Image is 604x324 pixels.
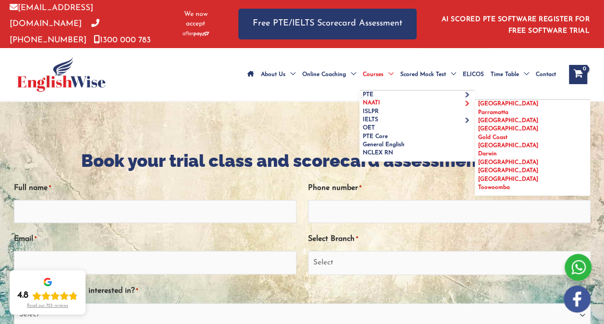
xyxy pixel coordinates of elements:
[478,160,538,165] span: [GEOGRAPHIC_DATA]
[308,231,358,247] label: Select Branch
[475,117,590,125] a: [GEOGRAPHIC_DATA]
[478,185,510,190] span: Toowoomba
[14,231,37,247] label: Email
[397,58,459,91] a: Scored Mock TestMenu Toggle
[363,150,393,156] span: NCLEX RN
[478,176,538,182] span: [GEOGRAPHIC_DATA]
[244,58,559,91] nav: Site Navigation: Main Menu
[475,134,590,142] a: Gold Coast
[359,108,475,116] a: ISLPR
[446,58,456,91] span: Menu Toggle
[564,286,591,312] img: white-facebook.png
[363,100,380,106] span: NAATI
[475,125,590,133] a: [GEOGRAPHIC_DATA]
[359,149,475,161] a: NCLEX RN
[363,117,378,123] span: IELTS
[14,180,51,196] label: Full name
[532,58,559,91] a: Contact
[459,58,487,91] a: ELICOS
[436,8,594,39] aside: Header Widget 1
[299,58,359,91] a: Online CoachingMenu Toggle
[478,101,538,107] span: [GEOGRAPHIC_DATA]
[363,92,373,98] span: PTE
[383,58,394,91] span: Menu Toggle
[177,10,214,29] span: We now accept
[478,151,497,157] span: Darwin
[519,58,529,91] span: Menu Toggle
[536,58,556,91] span: Contact
[14,150,591,172] h2: Book your trial class and scorecard assessment now
[27,303,68,309] div: Read our 723 reviews
[478,110,508,115] span: Parramatta
[308,180,361,196] label: Phone number
[475,167,590,175] a: [GEOGRAPHIC_DATA]
[10,4,93,28] a: [EMAIL_ADDRESS][DOMAIN_NAME]
[359,99,475,107] a: NAATIMenu Toggle
[363,134,388,139] span: PTE Core
[359,141,475,149] a: General English
[478,143,538,149] span: [GEOGRAPHIC_DATA]
[478,168,538,174] span: [GEOGRAPHIC_DATA]
[569,65,587,84] a: View Shopping Cart, empty
[464,92,472,98] span: Menu Toggle
[359,116,475,124] a: IELTSMenu Toggle
[238,9,417,39] a: Free PTE/IELTS Scorecard Assessment
[10,20,99,44] a: [PHONE_NUMBER]
[400,58,446,91] span: Scored Mock Test
[17,290,28,301] div: 4.8
[475,175,590,184] a: [GEOGRAPHIC_DATA]
[363,109,379,114] span: ISLPR
[346,58,356,91] span: Menu Toggle
[359,58,397,91] a: CoursesMenu Toggle
[258,58,299,91] a: About UsMenu Toggle
[475,150,590,158] a: Darwin
[14,283,138,299] label: What course are you interested in?
[363,58,383,91] span: Courses
[487,58,532,91] a: Time TableMenu Toggle
[491,58,519,91] span: Time Table
[17,57,106,92] img: cropped-ew-logo
[183,31,209,37] img: Afterpay-Logo
[359,124,475,132] a: OET
[475,142,590,150] a: [GEOGRAPHIC_DATA]
[475,109,590,117] a: Parramatta
[442,16,590,35] a: AI SCORED PTE SOFTWARE REGISTER FOR FREE SOFTWARE TRIAL
[464,117,472,123] span: Menu Toggle
[463,58,484,91] span: ELICOS
[475,184,590,196] a: Toowoomba
[475,100,590,108] a: [GEOGRAPHIC_DATA]
[359,91,475,99] a: PTEMenu Toggle
[261,58,285,91] span: About Us
[94,36,151,44] a: 1300 000 783
[478,135,507,140] span: Gold Coast
[475,159,590,167] a: [GEOGRAPHIC_DATA]
[478,118,538,124] span: [GEOGRAPHIC_DATA]
[302,58,346,91] span: Online Coaching
[17,290,78,301] div: Rating: 4.8 out of 5
[363,125,375,131] span: OET
[478,126,538,132] span: [GEOGRAPHIC_DATA]
[363,142,405,148] span: General English
[285,58,296,91] span: Menu Toggle
[359,133,475,141] a: PTE Core
[464,100,472,106] span: Menu Toggle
